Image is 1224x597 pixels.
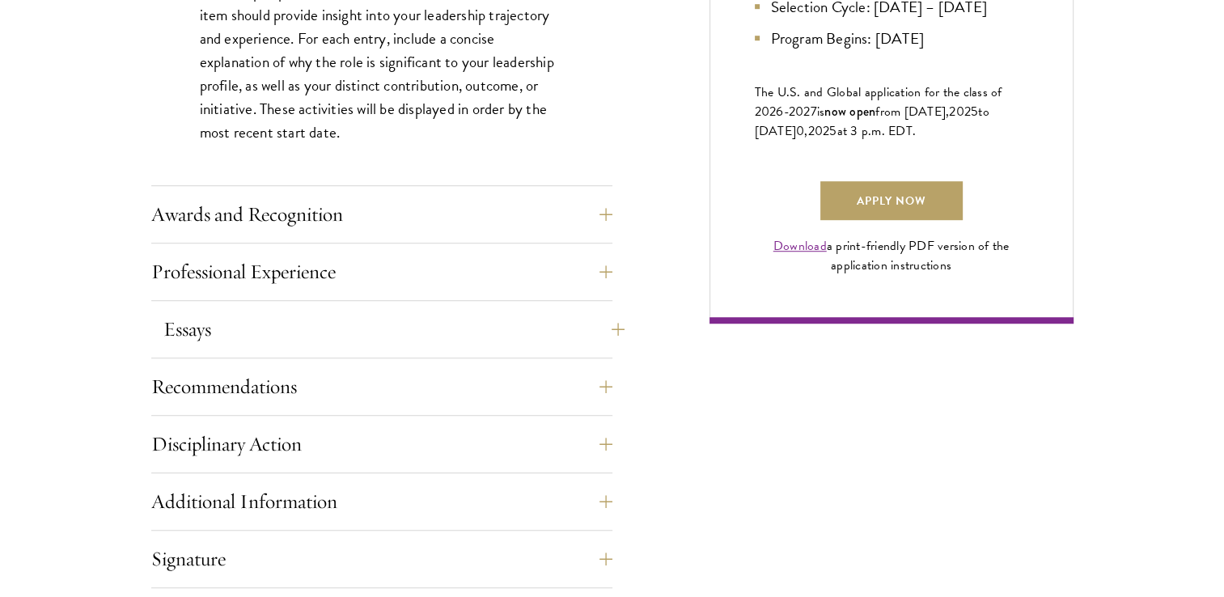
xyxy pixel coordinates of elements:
[755,27,1028,50] li: Program Begins: [DATE]
[824,102,875,121] span: now open
[163,310,625,349] button: Essays
[808,121,830,141] span: 202
[773,236,827,256] a: Download
[817,102,825,121] span: is
[151,482,612,521] button: Additional Information
[875,102,949,121] span: from [DATE],
[755,83,1002,121] span: The U.S. and Global application for the class of 202
[776,102,783,121] span: 6
[971,102,978,121] span: 5
[804,121,807,141] span: ,
[151,425,612,464] button: Disciplinary Action
[151,540,612,578] button: Signature
[796,121,804,141] span: 0
[151,195,612,234] button: Awards and Recognition
[151,367,612,406] button: Recommendations
[784,102,811,121] span: -202
[755,236,1028,275] div: a print-friendly PDF version of the application instructions
[837,121,917,141] span: at 3 p.m. EDT.
[820,181,963,220] a: Apply Now
[755,102,989,141] span: to [DATE]
[151,252,612,291] button: Professional Experience
[949,102,971,121] span: 202
[829,121,836,141] span: 5
[811,102,817,121] span: 7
